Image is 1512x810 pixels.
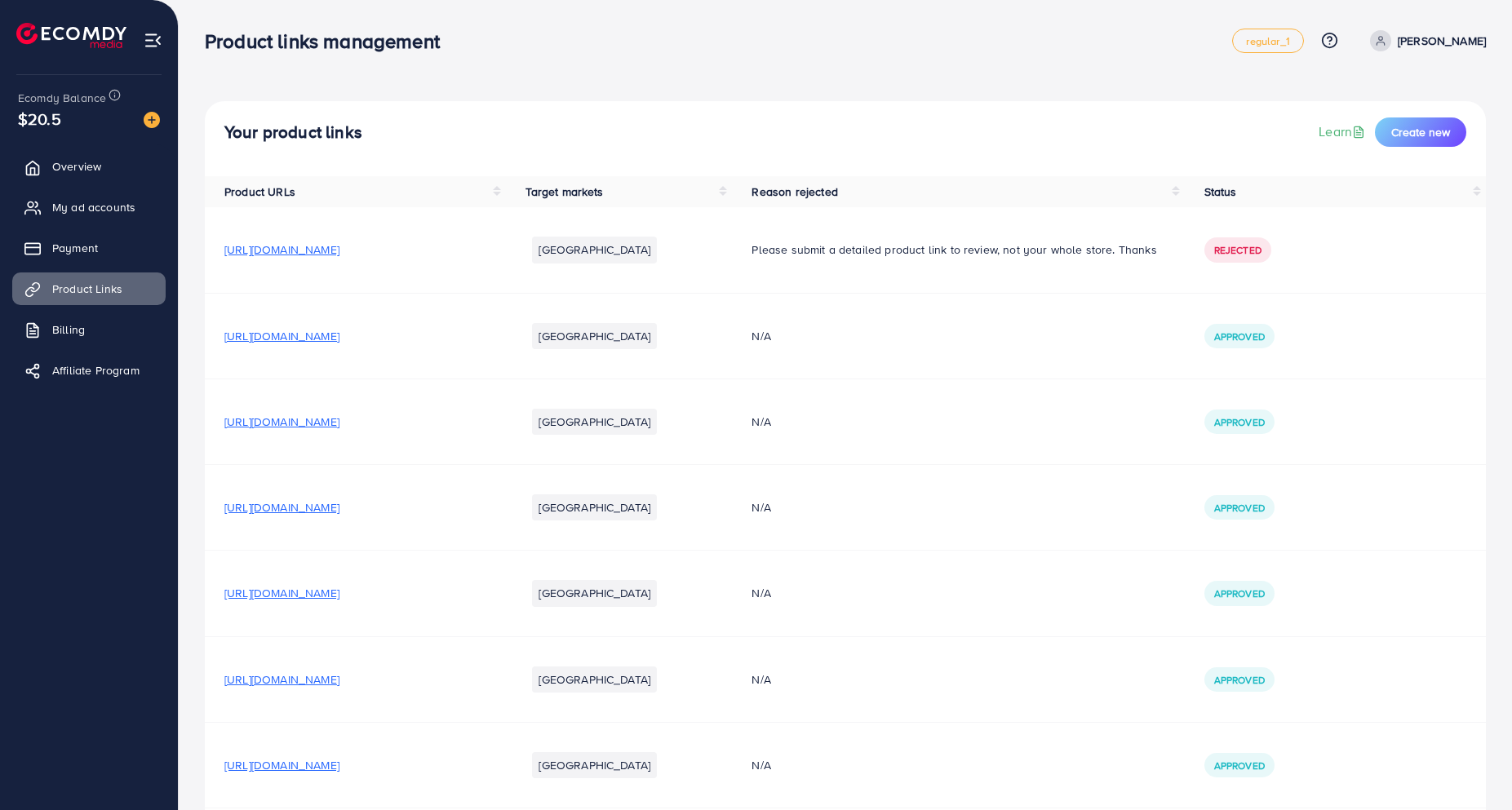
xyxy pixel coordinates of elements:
[12,191,166,224] a: My ad accounts
[752,585,770,601] span: N/A
[1214,330,1265,343] span: Approved
[1204,184,1237,200] span: Status
[532,494,657,520] li: [GEOGRAPHIC_DATA]
[752,671,770,688] span: N/A
[1391,124,1450,140] span: Create new
[532,323,657,349] li: [GEOGRAPHIC_DATA]
[224,414,339,430] span: [URL][DOMAIN_NAME]
[1246,36,1289,46] span: regular_1
[1214,673,1265,687] span: Approved
[12,313,166,346] a: Billing
[144,31,162,50] img: menu
[1214,415,1265,429] span: Approved
[52,281,122,297] span: Product Links
[16,23,126,48] img: logo
[52,321,85,338] span: Billing
[532,237,657,263] li: [GEOGRAPHIC_DATA]
[12,272,166,305] a: Product Links
[12,354,166,387] a: Affiliate Program
[224,671,339,688] span: [URL][DOMAIN_NAME]
[224,184,295,200] span: Product URLs
[224,122,362,143] h4: Your product links
[224,499,339,516] span: [URL][DOMAIN_NAME]
[532,752,657,778] li: [GEOGRAPHIC_DATA]
[224,241,339,258] span: [URL][DOMAIN_NAME]
[752,414,770,430] span: N/A
[1214,759,1265,772] span: Approved
[12,150,166,183] a: Overview
[52,240,98,256] span: Payment
[18,107,61,131] span: $20.5
[1319,122,1368,141] a: Learn
[1443,737,1500,798] iframe: Chat
[52,362,140,378] span: Affiliate Program
[224,757,339,773] span: [URL][DOMAIN_NAME]
[52,199,135,215] span: My ad accounts
[224,585,339,601] span: [URL][DOMAIN_NAME]
[752,757,770,773] span: N/A
[752,240,1164,259] p: Please submit a detailed product link to review, not your whole store. Thanks
[532,580,657,606] li: [GEOGRAPHIC_DATA]
[12,232,166,264] a: Payment
[224,328,339,344] span: [URL][DOMAIN_NAME]
[1214,243,1261,257] span: Rejected
[752,499,770,516] span: N/A
[18,90,106,106] span: Ecomdy Balance
[532,409,657,435] li: [GEOGRAPHIC_DATA]
[1214,586,1265,600] span: Approved
[205,29,453,53] h3: Product links management
[532,666,657,693] li: [GEOGRAPHIC_DATA]
[1398,31,1486,51] p: [PERSON_NAME]
[525,184,603,200] span: Target markets
[144,112,160,128] img: image
[1214,501,1265,515] span: Approved
[52,158,101,175] span: Overview
[752,184,837,200] span: Reason rejected
[1232,29,1303,53] a: regular_1
[1375,117,1466,147] button: Create new
[752,328,770,344] span: N/A
[1363,30,1486,51] a: [PERSON_NAME]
